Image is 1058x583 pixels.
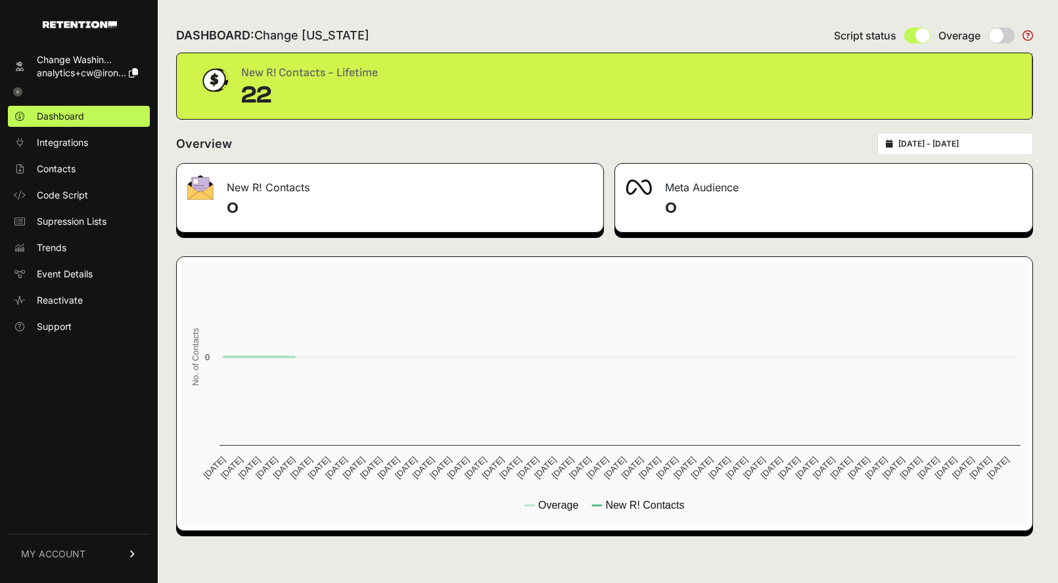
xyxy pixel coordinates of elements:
text: [DATE] [724,455,749,480]
div: New R! Contacts [177,164,603,203]
span: Integrations [37,136,88,149]
text: [DATE] [811,455,837,480]
text: [DATE] [393,455,419,480]
text: [DATE] [898,455,923,480]
text: [DATE] [358,455,384,480]
text: [DATE] [846,455,871,480]
text: [DATE] [567,455,593,480]
text: [DATE] [306,455,331,480]
span: Overage [938,28,980,43]
text: [DATE] [584,455,610,480]
a: MY ACCOUNT [8,534,150,574]
span: MY ACCOUNT [21,548,85,561]
img: Retention.com [43,21,117,28]
text: [DATE] [254,455,279,480]
div: Change Washin... [37,53,138,66]
text: [DATE] [480,455,505,480]
h4: 0 [227,198,593,219]
text: [DATE] [445,455,471,480]
text: [DATE] [828,455,854,480]
h2: DASHBOARD: [176,26,369,45]
text: [DATE] [410,455,436,480]
text: [DATE] [793,455,819,480]
text: No. of Contacts [191,328,200,386]
div: Meta Audience [615,164,1032,203]
a: Support [8,316,150,337]
text: [DATE] [201,455,227,480]
text: [DATE] [932,455,958,480]
text: [DATE] [271,455,296,480]
text: New R! Contacts [605,500,684,511]
img: fa-envelope-19ae18322b30453b285274b1b8af3d052b27d846a4fbe8435d1a52b978f639a2.png [187,175,214,200]
span: Script status [834,28,896,43]
span: Contacts [37,162,76,175]
h4: 0 [665,198,1022,219]
span: Support [37,320,72,333]
a: Integrations [8,132,150,153]
text: [DATE] [776,455,802,480]
text: [DATE] [375,455,401,480]
div: 22 [241,82,378,108]
text: [DATE] [950,455,976,480]
text: [DATE] [236,455,262,480]
text: [DATE] [672,455,697,480]
span: Supression Lists [37,215,106,228]
a: Trends [8,237,150,258]
text: [DATE] [428,455,453,480]
div: New R! Contacts - Lifetime [241,64,378,82]
text: [DATE] [863,455,888,480]
span: Trends [37,241,66,254]
text: [DATE] [881,455,906,480]
span: Dashboard [37,110,84,123]
img: dollar-coin-05c43ed7efb7bc0c12610022525b4bbbb207c7efeef5aecc26f025e68dcafac9.png [198,64,231,97]
span: Code Script [37,189,88,202]
text: [DATE] [497,455,523,480]
a: Event Details [8,264,150,285]
a: Dashboard [8,106,150,127]
span: Reactivate [37,294,83,307]
span: Event Details [37,268,93,281]
text: [DATE] [741,455,767,480]
text: [DATE] [602,455,628,480]
text: Overage [538,500,578,511]
text: [DATE] [706,455,732,480]
a: Change Washin... analytics+cw@iron... [8,49,150,83]
text: [DATE] [654,455,679,480]
text: [DATE] [463,455,488,480]
text: [DATE] [323,455,349,480]
span: Change [US_STATE] [254,28,369,42]
text: [DATE] [985,455,1011,480]
text: 0 [205,352,210,362]
text: [DATE] [637,455,662,480]
text: [DATE] [549,455,575,480]
text: [DATE] [532,455,558,480]
text: [DATE] [619,455,645,480]
h2: Overview [176,135,232,153]
text: [DATE] [219,455,244,480]
text: [DATE] [915,455,941,480]
a: Contacts [8,158,150,179]
a: Reactivate [8,290,150,311]
span: analytics+cw@iron... [37,67,126,78]
text: [DATE] [689,455,714,480]
text: [DATE] [340,455,366,480]
a: Supression Lists [8,211,150,232]
img: fa-meta-2f981b61bb99beabf952f7030308934f19ce035c18b003e963880cc3fabeebb7.png [626,179,652,195]
text: [DATE] [515,455,540,480]
text: [DATE] [288,455,314,480]
a: Code Script [8,185,150,206]
text: [DATE] [967,455,993,480]
text: [DATE] [758,455,784,480]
